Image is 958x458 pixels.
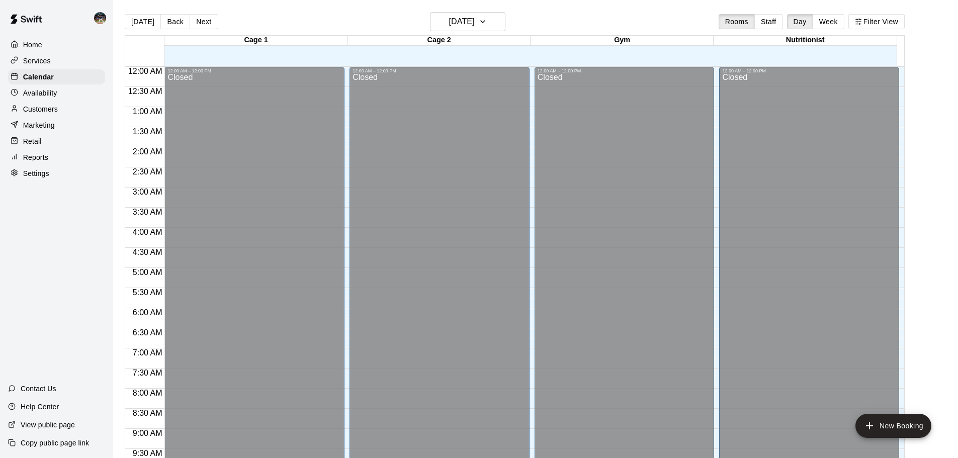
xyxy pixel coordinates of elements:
[8,150,105,165] a: Reports
[23,104,58,114] p: Customers
[167,68,341,73] div: 12:00 AM – 12:00 PM
[160,14,190,29] button: Back
[23,88,57,98] p: Availability
[23,56,51,66] p: Services
[130,308,165,317] span: 6:00 AM
[8,37,105,52] a: Home
[130,248,165,256] span: 4:30 AM
[8,69,105,84] a: Calendar
[8,102,105,117] a: Customers
[130,348,165,357] span: 7:00 AM
[8,118,105,133] a: Marketing
[21,438,89,448] p: Copy public page link
[21,384,56,394] p: Contact Us
[126,87,165,96] span: 12:30 AM
[23,40,42,50] p: Home
[8,166,105,181] a: Settings
[130,369,165,377] span: 7:30 AM
[347,36,531,45] div: Cage 2
[130,409,165,417] span: 8:30 AM
[722,68,896,73] div: 12:00 AM – 12:00 PM
[94,12,106,24] img: Nolan Gilbert
[92,8,113,28] div: Nolan Gilbert
[130,288,165,297] span: 5:30 AM
[130,429,165,437] span: 9:00 AM
[23,120,55,130] p: Marketing
[130,208,165,216] span: 3:30 AM
[21,402,59,412] p: Help Center
[787,14,813,29] button: Day
[23,72,54,82] p: Calendar
[126,67,165,75] span: 12:00 AM
[130,449,165,457] span: 9:30 AM
[190,14,218,29] button: Next
[130,147,165,156] span: 2:00 AM
[531,36,714,45] div: Gym
[130,389,165,397] span: 8:00 AM
[125,14,161,29] button: [DATE]
[21,420,75,430] p: View public page
[449,15,475,29] h6: [DATE]
[130,188,165,196] span: 3:00 AM
[130,127,165,136] span: 1:30 AM
[23,136,42,146] p: Retail
[8,53,105,68] a: Services
[8,85,105,101] a: Availability
[130,107,165,116] span: 1:00 AM
[130,167,165,176] span: 2:30 AM
[164,36,347,45] div: Cage 1
[754,14,783,29] button: Staff
[130,228,165,236] span: 4:00 AM
[353,68,527,73] div: 12:00 AM – 12:00 PM
[855,414,931,438] button: add
[8,134,105,149] a: Retail
[813,14,844,29] button: Week
[23,152,48,162] p: Reports
[848,14,905,29] button: Filter View
[719,14,755,29] button: Rooms
[23,168,49,178] p: Settings
[714,36,897,45] div: Nutritionist
[538,68,712,73] div: 12:00 AM – 12:00 PM
[130,268,165,277] span: 5:00 AM
[430,12,505,31] button: [DATE]
[130,328,165,337] span: 6:30 AM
